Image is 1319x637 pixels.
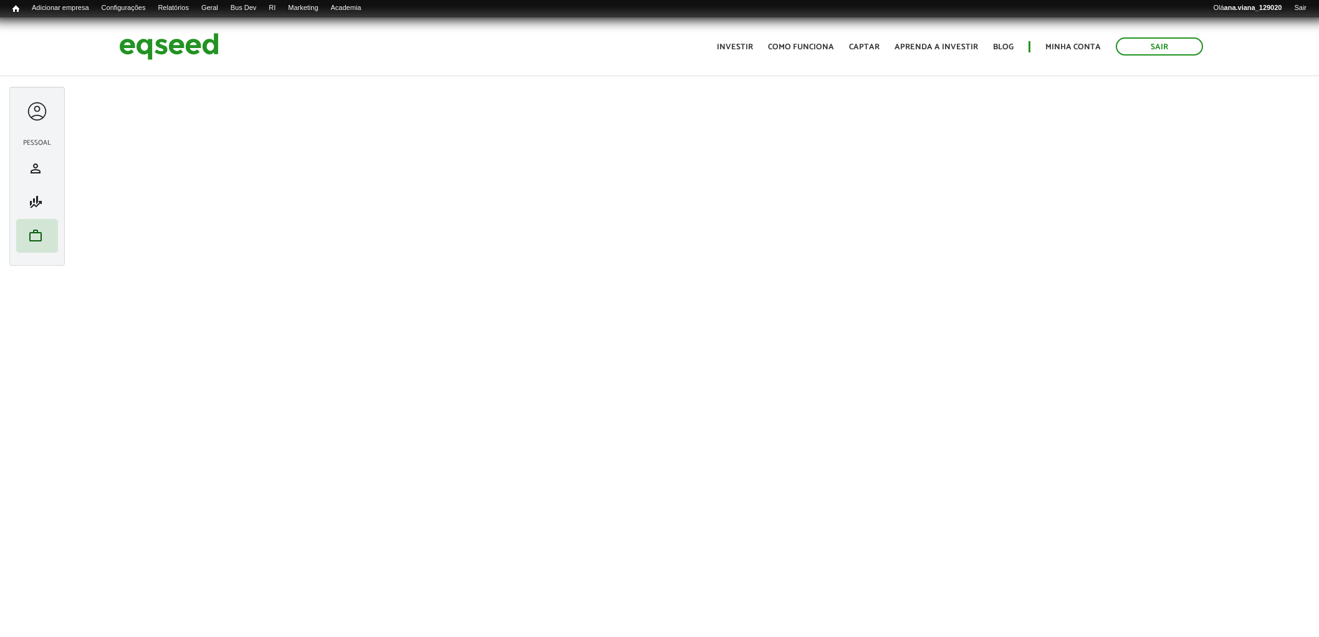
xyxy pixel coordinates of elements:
li: Minha simulação [16,185,58,219]
a: Bus Dev [224,3,263,13]
span: finance_mode [28,195,43,210]
a: person [19,161,55,176]
a: finance_mode [19,195,55,210]
li: Meu portfólio [16,219,58,253]
a: RI [262,3,282,13]
span: person [28,161,43,176]
a: Marketing [282,3,324,13]
a: Início [6,3,26,15]
span: Início [12,4,19,13]
a: Aprenda a investir [895,43,978,51]
strong: ana.viana_129020 [1224,4,1282,11]
a: Como funciona [768,43,834,51]
a: Geral [195,3,224,13]
a: Expandir menu [26,100,49,123]
a: Blog [993,43,1014,51]
a: Sair [1288,3,1313,13]
a: Minha conta [1045,43,1101,51]
a: Academia [325,3,368,13]
a: Captar [849,43,880,51]
h2: Pessoal [16,139,58,147]
span: work [28,228,43,243]
a: Oláana.viana_129020 [1207,3,1288,13]
img: EqSeed [119,30,219,63]
a: Relatórios [151,3,194,13]
a: Adicionar empresa [26,3,95,13]
li: Meu perfil [16,152,58,185]
a: Sair [1116,37,1203,56]
a: work [19,228,55,243]
a: Investir [717,43,753,51]
a: Configurações [95,3,152,13]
